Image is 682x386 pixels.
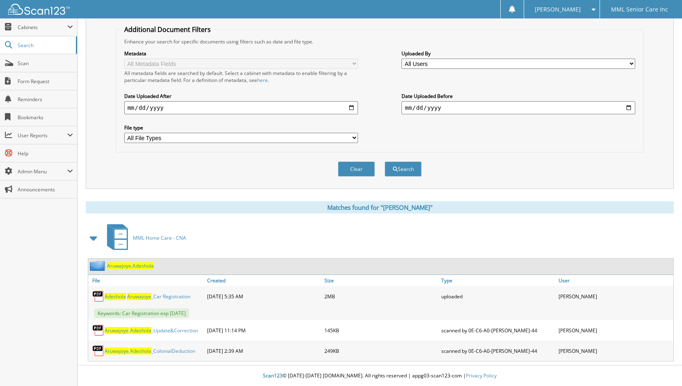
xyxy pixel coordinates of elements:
img: folder2.png [90,261,107,271]
a: Type [439,275,556,286]
div: 145KB [322,322,439,338]
legend: Additional Document Filters [120,25,215,34]
a: here [257,77,268,84]
span: Bookmarks [18,114,73,121]
div: 2MB [322,288,439,304]
div: scanned by 0E-C6-A0-[PERSON_NAME]-44 [439,322,556,338]
span: Aruwajoye [127,293,151,300]
span: Reminders [18,96,73,103]
img: PDF.png [92,324,105,336]
div: All metadata fields are searched by default. Select a cabinet with metadata to enable filtering b... [124,70,358,84]
label: File type [124,124,358,131]
span: MML Senior Care Inc [611,7,668,12]
span: Aruwajoye [105,347,129,354]
a: Created [205,275,322,286]
div: Matches found for "[PERSON_NAME]" [86,201,674,213]
span: Adeshola [130,327,151,334]
span: Announcements [18,186,73,193]
span: Scan123 [263,372,283,379]
div: © [DATE]-[DATE] [DOMAIN_NAME]. All rights reserved | appg03-scan123-com | [78,366,682,386]
div: scanned by 0E-C6-A0-[PERSON_NAME]-44 [439,343,556,359]
span: Form Request [18,78,73,85]
div: [PERSON_NAME] [557,322,673,338]
div: [PERSON_NAME] [557,288,673,304]
label: Date Uploaded Before [401,93,635,100]
div: Enhance your search for specific documents using filters such as date and file type. [120,38,640,45]
img: scan123-logo-white.svg [8,4,70,15]
a: Aruwajoye,Adeshola_Update&Correction [105,327,198,334]
button: Search [385,161,422,177]
span: Aruwajoye [105,327,129,334]
img: PDF.png [92,290,105,302]
a: Aruwajoye,Adeshola_ColonialDeduction [105,347,195,354]
input: end [401,101,635,114]
a: Aruwajoye,Adeshola [107,262,154,269]
a: MML Home Care - CNA [102,222,186,254]
span: MML Home Care - CNA [133,234,186,241]
span: Admin Menu [18,168,67,175]
div: 249KB [322,343,439,359]
img: PDF.png [92,345,105,357]
div: [DATE] 2:39 AM [205,343,322,359]
div: uploaded [439,288,556,304]
span: Adeshola [132,262,154,269]
span: Aruwajoye [107,262,131,269]
a: Adeshola Aruwajoye_Car Registration [105,293,190,300]
div: [DATE] 11:14 PM [205,322,322,338]
span: Help [18,150,73,157]
a: Privacy Policy [466,372,497,379]
input: start [124,101,358,114]
span: Cabinets [18,24,67,31]
span: Adeshola [105,293,126,300]
label: Date Uploaded After [124,93,358,100]
label: Uploaded By [401,50,635,57]
a: File [88,275,205,286]
span: Adeshola [130,347,151,354]
div: [DATE] 5:35 AM [205,288,322,304]
a: User [557,275,673,286]
span: User Reports [18,132,67,139]
div: [PERSON_NAME] [557,343,673,359]
span: Scan [18,60,73,67]
button: Clear [338,161,375,177]
label: Metadata [124,50,358,57]
span: [PERSON_NAME] [535,7,581,12]
span: Search [18,42,72,49]
a: Size [322,275,439,286]
iframe: Chat Widget [641,347,682,386]
span: Keywords: Car Registration exp [DATE] [94,309,189,318]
